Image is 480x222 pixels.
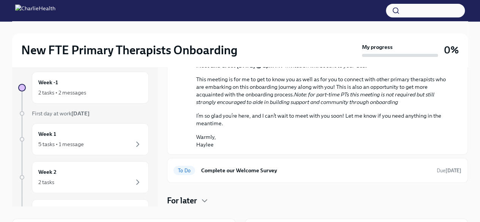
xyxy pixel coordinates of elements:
div: 5 tasks • 1 message [38,140,84,148]
h6: Complete our Welcome Survey [201,166,431,175]
h3: 0% [444,43,459,57]
span: September 10th, 2025 10:00 [437,167,461,174]
div: 2 tasks [38,178,54,186]
span: First day at work [32,110,90,117]
a: Week -12 tasks • 2 messages [18,72,149,104]
h4: For later [167,195,197,206]
a: First day at work[DATE] [18,110,149,117]
a: Week 22 tasks [18,161,149,193]
strong: [DATE] [71,110,90,117]
p: This meeting is for me to get to know you as well as for you to connect with other primary therap... [196,76,449,106]
em: Note: for part-time PTs this meeting is not required but still strongly encouraged to aide in bui... [196,91,434,105]
span: To Do [173,168,195,173]
h6: Week 3 [38,206,57,214]
p: I’m so glad you’re here, and I can’t wait to meet with you soon! Let me know if you need anything... [196,112,449,127]
a: To DoComplete our Welcome SurveyDue[DATE] [173,164,461,176]
a: Week 15 tasks • 1 message [18,123,149,155]
div: 2 tasks • 2 messages [38,89,86,96]
h6: Week -1 [38,78,58,87]
span: Due [437,168,461,173]
h6: Week 2 [38,168,57,176]
h2: New FTE Primary Therapists Onboarding [21,43,238,58]
p: Warmly, Haylee [196,133,449,148]
strong: [DATE] [445,168,461,173]
div: For later [167,195,468,206]
img: CharlieHealth [15,5,55,17]
strong: My progress [362,43,393,51]
h6: Week 1 [38,130,56,138]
